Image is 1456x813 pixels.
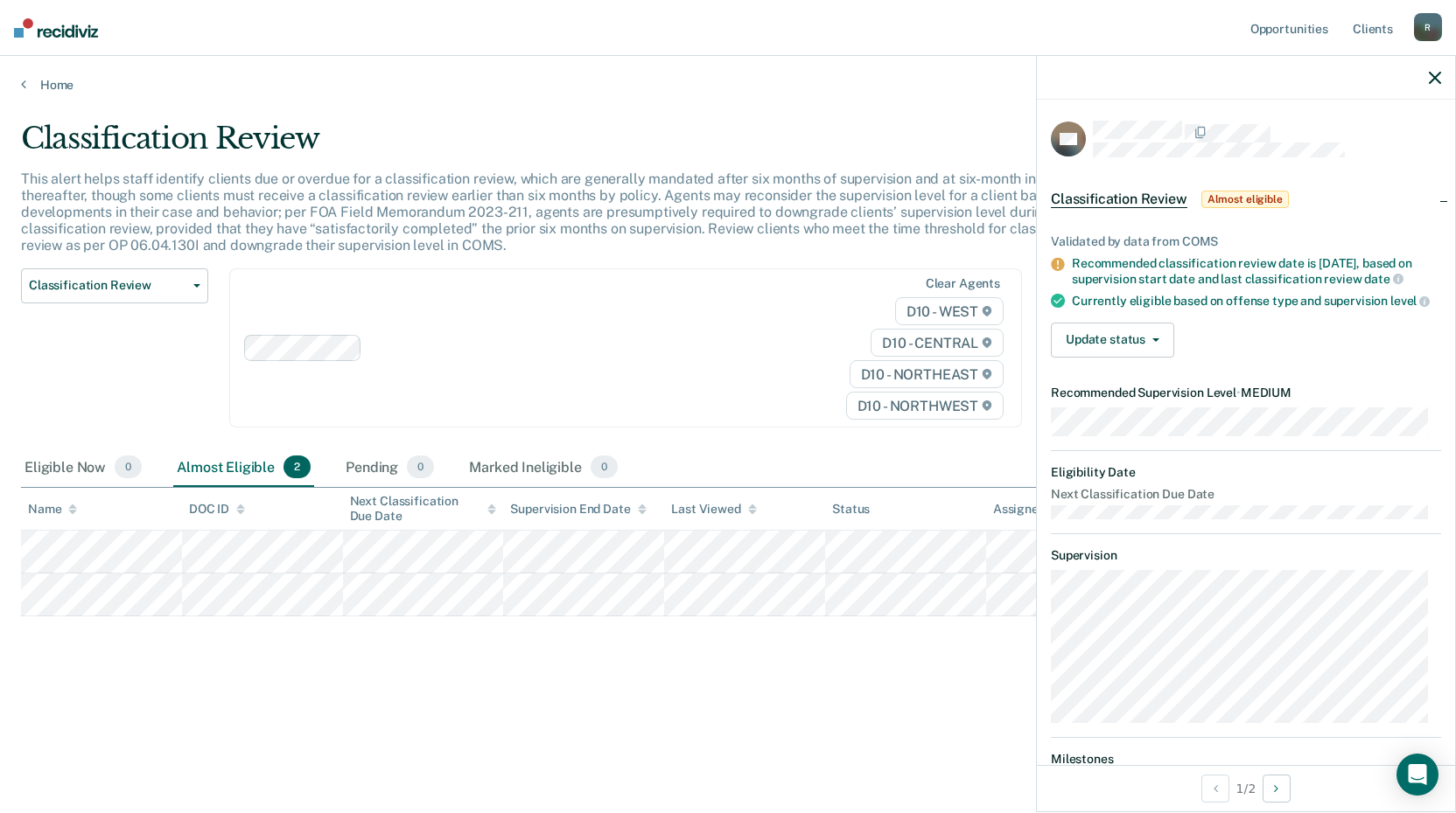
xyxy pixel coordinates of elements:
[350,494,497,524] div: Next Classification Due Date
[846,392,1004,420] span: D10 - NORTHWEST
[173,448,314,487] div: Almost Eligible
[28,502,77,517] div: Name
[895,297,1004,325] span: D10 - WEST
[1396,754,1438,796] div: Open Intercom Messenger
[1201,775,1229,803] button: Previous Opportunity
[591,455,618,478] span: 0
[671,502,756,517] div: Last Viewed
[510,502,646,517] div: Supervision End Date
[342,448,437,487] div: Pending
[1051,323,1174,358] button: Update status
[1236,386,1241,400] span: •
[21,77,1435,93] a: Home
[407,455,434,478] span: 0
[1051,465,1441,480] dt: Eligibility Date
[465,448,621,487] div: Marked Ineligible
[1263,775,1291,803] button: Next Opportunity
[1051,386,1441,400] dt: Recommended Supervision Level MEDIUM
[1072,293,1441,309] div: Currently eligible based on offense type and supervision
[1051,548,1441,563] dt: Supervision
[1201,191,1289,208] span: Almost eligible
[1390,294,1430,308] span: level
[21,170,1094,254] p: This alert helps staff identify clients due or overdue for a classification review, which are gen...
[850,360,1004,388] span: D10 - NORTHEAST
[1051,487,1441,502] dt: Next Classification Due Date
[1037,171,1455,227] div: Classification ReviewAlmost eligible
[283,455,311,478] span: 2
[993,502,1075,517] div: Assigned to
[115,455,142,478] span: 0
[1037,765,1455,811] div: 1 / 2
[21,448,145,487] div: Eligible Now
[1414,13,1442,41] div: R
[1051,234,1441,249] div: Validated by data from COMS
[926,276,1000,291] div: Clear agents
[832,502,870,517] div: Status
[189,502,245,517] div: DOC ID
[1051,191,1187,208] span: Classification Review
[1051,752,1441,767] dt: Milestones
[29,278,186,293] span: Classification Review
[871,329,1004,357] span: D10 - CENTRAL
[21,121,1113,170] div: Classification Review
[1072,256,1441,286] div: Recommended classification review date is [DATE], based on supervision start date and last classi...
[14,18,98,38] img: Recidiviz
